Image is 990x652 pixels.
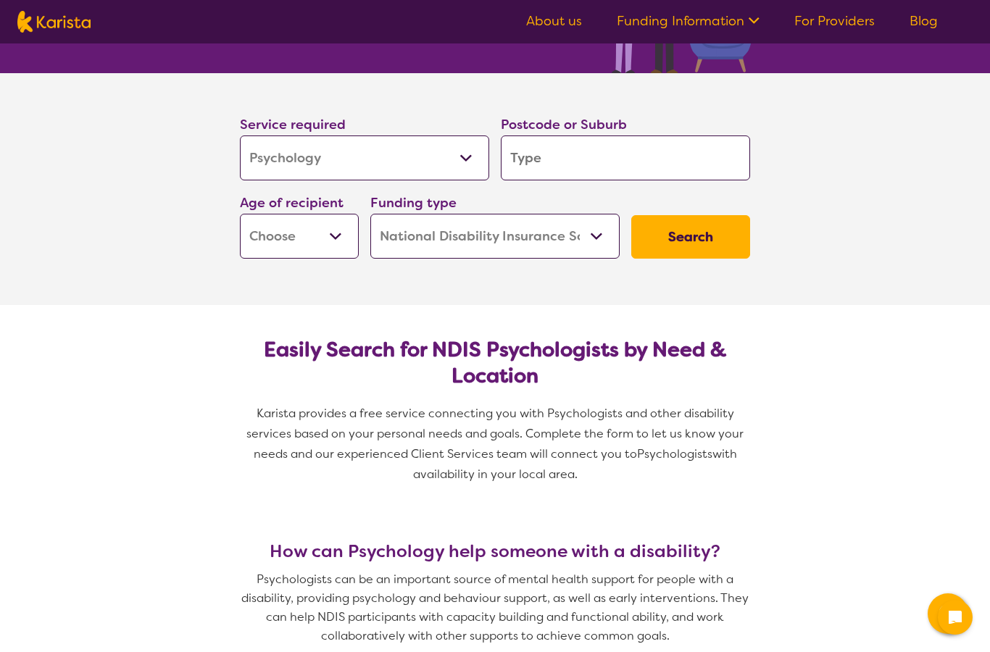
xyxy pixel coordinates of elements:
button: Search [631,215,750,259]
button: Channel Menu [928,593,968,634]
img: Karista logo [17,11,91,33]
span: Karista provides a free service connecting you with Psychologists and other disability services b... [246,406,746,461]
label: Funding type [370,194,457,212]
a: Blog [910,12,938,30]
a: Funding Information [617,12,760,30]
h2: Easily Search for NDIS Psychologists by Need & Location [251,337,739,389]
label: Postcode or Suburb [501,116,627,133]
label: Age of recipient [240,194,344,212]
a: About us [526,12,582,30]
span: Psychologists [637,446,712,461]
input: Type [501,135,750,180]
label: Service required [240,116,346,133]
a: For Providers [794,12,875,30]
p: Psychologists can be an important source of mental health support for people with a disability, p... [234,570,756,645]
h3: How can Psychology help someone with a disability? [234,541,756,561]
